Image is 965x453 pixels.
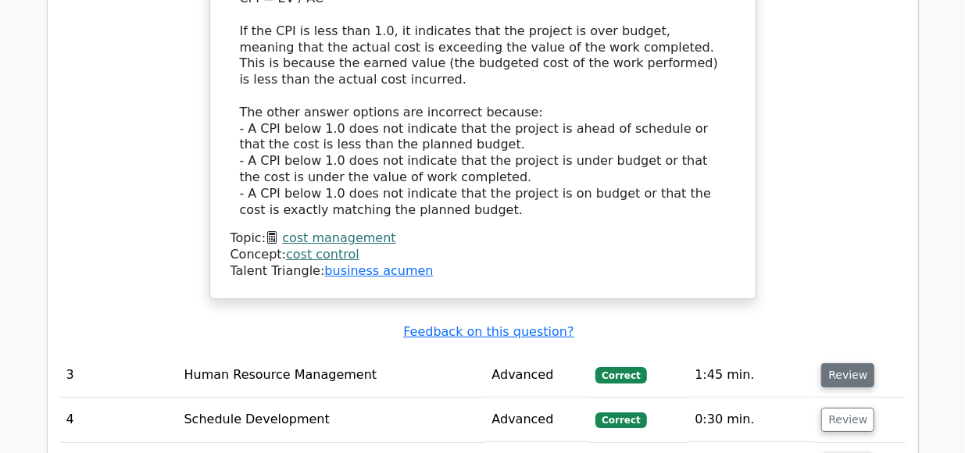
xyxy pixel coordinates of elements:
td: 0:30 min. [688,398,815,442]
button: Review [821,363,874,387]
div: Concept: [231,247,735,263]
button: Review [821,408,874,432]
td: Schedule Development [178,398,486,442]
td: 3 [60,353,178,398]
div: Talent Triangle: [231,230,735,279]
td: 4 [60,398,178,442]
td: Advanced [485,398,589,442]
a: Feedback on this question? [403,324,574,339]
td: Human Resource Management [178,353,486,398]
a: cost control [286,247,359,262]
span: Correct [595,367,646,383]
a: business acumen [324,263,433,278]
span: Correct [595,412,646,428]
div: Topic: [231,230,735,247]
td: Advanced [485,353,589,398]
a: cost management [282,230,395,245]
td: 1:45 min. [688,353,815,398]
